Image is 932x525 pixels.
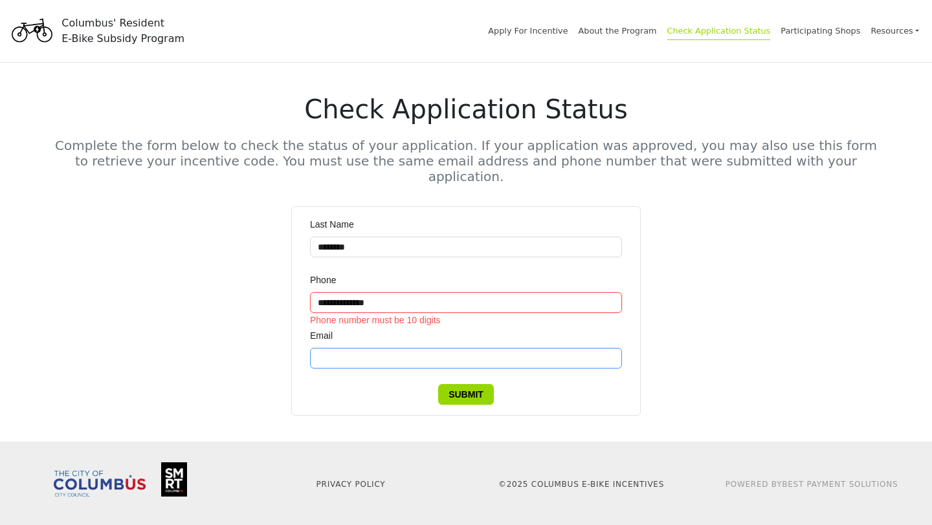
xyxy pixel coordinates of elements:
[54,94,878,125] h1: Check Application Status
[438,384,494,405] button: Submit
[310,217,363,231] label: Last Name
[310,328,342,343] label: Email
[310,348,622,369] input: Email
[54,138,878,184] h5: Complete the form below to check the status of your application. If your application was approved...
[310,292,622,313] input: Phone
[726,480,898,489] a: Powered ByBest Payment Solutions
[310,273,345,287] label: Phone
[310,313,622,327] div: Phone number must be 10 digits
[54,471,146,497] img: Columbus City Council
[579,26,657,36] a: About the Program
[781,26,860,36] a: Participating Shops
[474,478,689,490] p: © 2025 Columbus E-Bike Incentives
[488,26,568,36] a: Apply For Incentive
[161,462,187,497] img: Smart Columbus
[667,26,771,40] a: Check Application Status
[8,8,56,54] img: Program logo
[316,480,386,489] a: Privacy Policy
[310,237,622,257] input: Last Name
[449,387,483,402] span: Submit
[61,16,184,47] div: Columbus' Resident E-Bike Subsidy Program
[8,23,184,38] a: Columbus' ResidentE-Bike Subsidy Program
[871,19,919,42] a: Resources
